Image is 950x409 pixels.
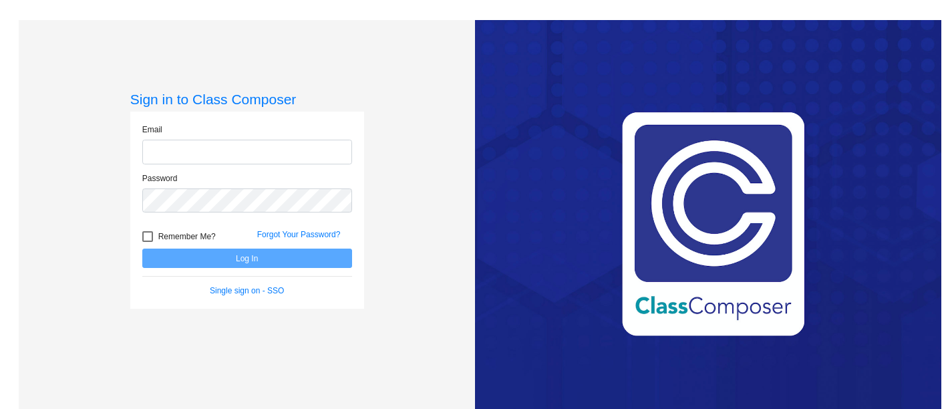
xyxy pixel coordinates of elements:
[130,91,364,108] h3: Sign in to Class Composer
[257,230,341,239] a: Forgot Your Password?
[142,172,178,184] label: Password
[210,286,284,295] a: Single sign on - SSO
[158,229,216,245] span: Remember Me?
[142,124,162,136] label: Email
[142,249,352,268] button: Log In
